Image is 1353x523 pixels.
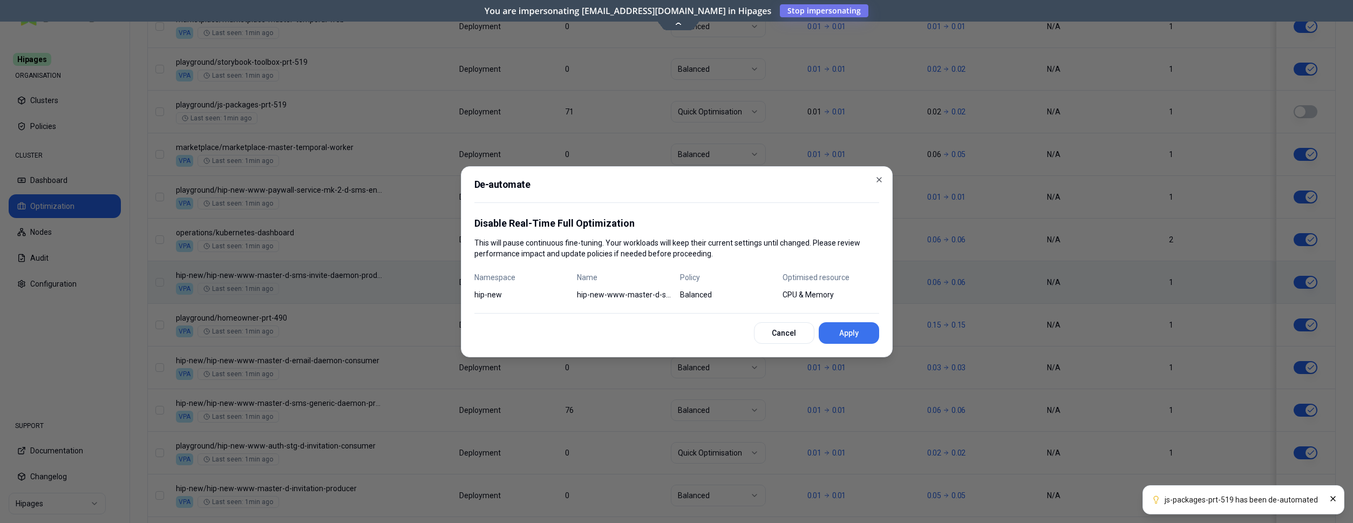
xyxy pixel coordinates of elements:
[819,322,879,344] button: Apply
[577,272,674,283] span: Name
[474,216,879,259] div: This will pause continuous fine-tuning. Your workloads will keep their current settings until cha...
[577,289,674,300] span: hip-new-www-master-d-sms-invite-daemon-producer
[474,216,879,231] p: Disable Real-Time Full Optimization
[783,272,879,283] span: Optimised resource
[680,272,777,283] span: Policy
[474,272,571,283] span: Namespace
[680,289,777,300] span: Balanced
[474,180,879,203] h2: De-automate
[754,322,814,344] button: Cancel
[474,289,571,300] span: hip-new
[783,289,879,300] span: CPU & Memory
